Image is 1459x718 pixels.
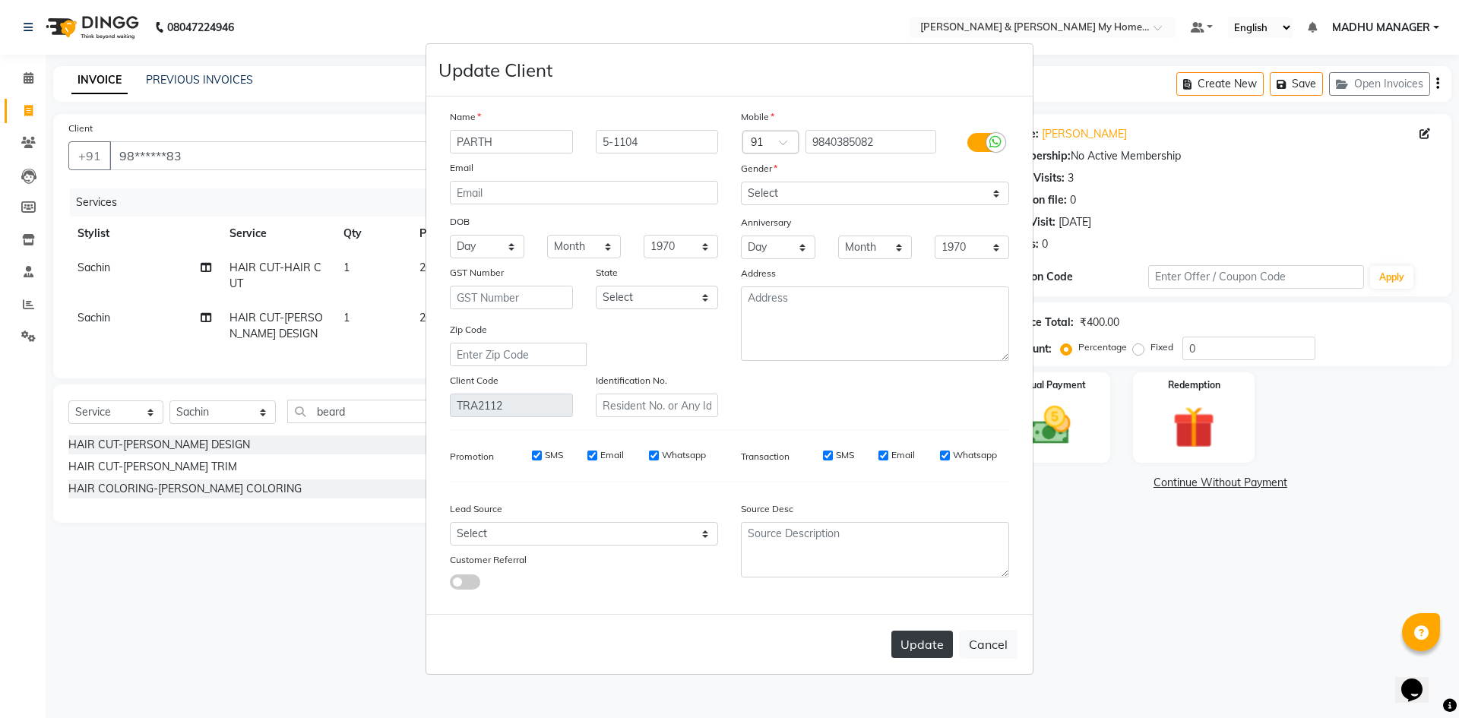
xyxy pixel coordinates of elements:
label: Identification No. [596,374,667,387]
input: Mobile [805,130,937,153]
label: Email [450,161,473,175]
label: SMS [545,448,563,462]
button: Update [891,631,953,658]
label: Email [891,448,915,462]
label: Mobile [741,110,774,124]
iframe: chat widget [1395,657,1444,703]
label: Anniversary [741,216,791,229]
label: Source Desc [741,502,793,516]
label: Address [741,267,776,280]
label: Email [600,448,624,462]
button: Cancel [959,630,1018,659]
label: SMS [836,448,854,462]
input: Client Code [450,394,573,417]
label: Client Code [450,374,498,387]
label: DOB [450,215,470,229]
input: Enter Zip Code [450,343,587,366]
input: Resident No. or Any Id [596,394,719,417]
label: Customer Referral [450,553,527,567]
label: Whatsapp [662,448,706,462]
input: First Name [450,130,573,153]
label: Transaction [741,450,790,463]
input: Email [450,181,718,204]
label: GST Number [450,266,504,280]
input: GST Number [450,286,573,309]
label: Lead Source [450,502,502,516]
label: Name [450,110,481,124]
h4: Update Client [438,56,552,84]
input: Last Name [596,130,719,153]
label: Whatsapp [953,448,997,462]
label: Promotion [450,450,494,463]
label: Gender [741,162,777,176]
label: Zip Code [450,323,487,337]
label: State [596,266,618,280]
